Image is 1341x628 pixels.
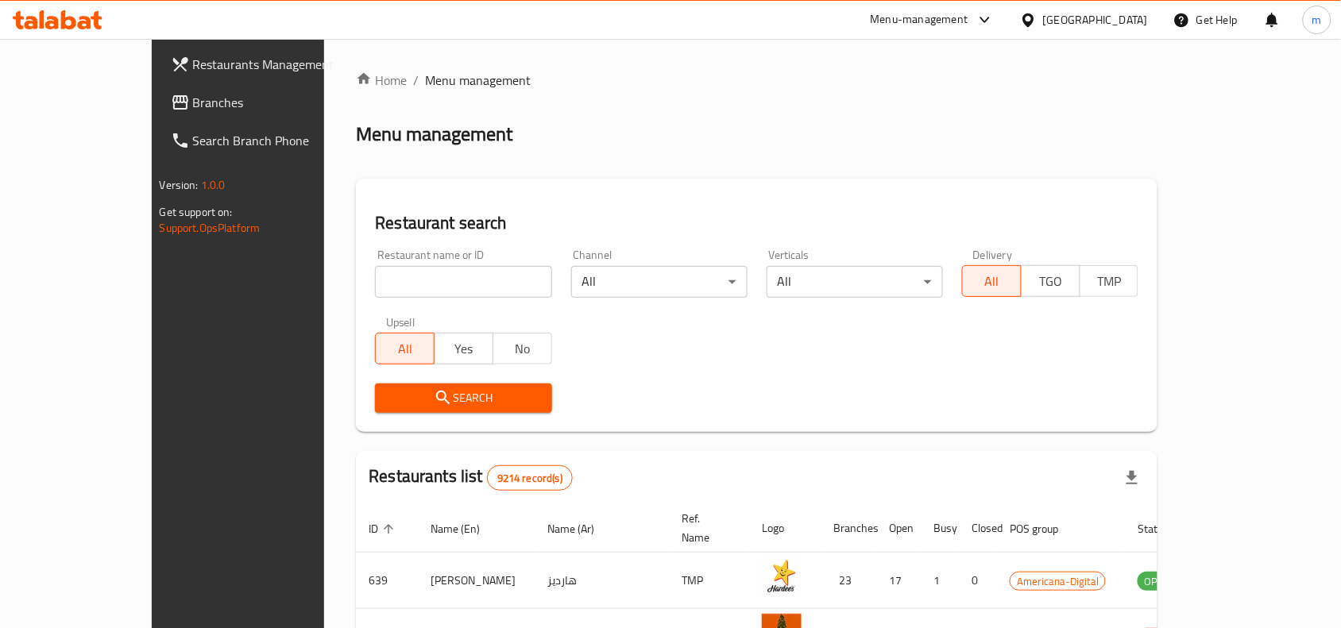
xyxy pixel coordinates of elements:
span: TMP [1087,270,1133,293]
a: Home [356,71,407,90]
button: TGO [1021,265,1080,297]
span: Ref. Name [682,509,730,547]
td: 0 [959,553,997,609]
li: / [413,71,419,90]
span: Restaurants Management [193,55,363,74]
span: Yes [441,337,487,360]
button: All [375,333,435,364]
div: All [767,266,943,298]
span: ID [369,519,399,538]
th: Closed [959,504,997,553]
td: [PERSON_NAME] [418,553,535,609]
a: Branches [158,83,376,121]
div: Export file [1113,459,1151,497]
label: Delivery [973,249,1013,260]
span: No [500,337,546,360]
img: Hardee's [762,557,802,597]
td: 1 [921,553,959,609]
span: Search [388,388,539,408]
div: Menu-management [871,10,968,29]
span: Name (En) [431,519,500,538]
span: Branches [193,93,363,112]
input: Search for restaurant name or ID.. [375,266,551,298]
td: 23 [821,553,876,609]
nav: breadcrumb [356,71,1157,90]
span: TGO [1028,270,1074,293]
span: Americana-Digital [1011,572,1105,591]
h2: Restaurants list [369,464,573,491]
td: هارديز [535,553,669,609]
div: All [571,266,748,298]
h2: Restaurant search [375,211,1138,235]
span: OPEN [1138,572,1177,591]
button: Search [375,383,551,413]
span: All [382,337,428,360]
span: Menu management [425,71,531,90]
span: Name (Ar) [547,519,615,538]
a: Support.OpsPlatform [160,218,261,238]
button: TMP [1080,265,1139,297]
span: Search Branch Phone [193,131,363,150]
a: Search Branch Phone [158,121,376,160]
td: 17 [876,553,921,609]
h2: Menu management [356,121,512,147]
span: 9214 record(s) [488,471,572,486]
td: TMP [669,553,749,609]
th: Open [876,504,921,553]
span: Version: [160,175,199,195]
div: OPEN [1138,572,1177,591]
div: [GEOGRAPHIC_DATA] [1043,11,1148,29]
label: Upsell [386,317,415,328]
th: Busy [921,504,959,553]
a: Restaurants Management [158,45,376,83]
span: All [969,270,1015,293]
button: No [493,333,552,364]
th: Logo [749,504,821,553]
th: Branches [821,504,876,553]
button: All [962,265,1022,297]
div: Total records count [487,465,573,491]
span: Get support on: [160,202,233,222]
span: m [1312,11,1322,29]
button: Yes [434,333,493,364]
span: 1.0.0 [201,175,226,195]
span: Status [1138,519,1189,538]
td: 639 [356,553,418,609]
span: POS group [1010,519,1079,538]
